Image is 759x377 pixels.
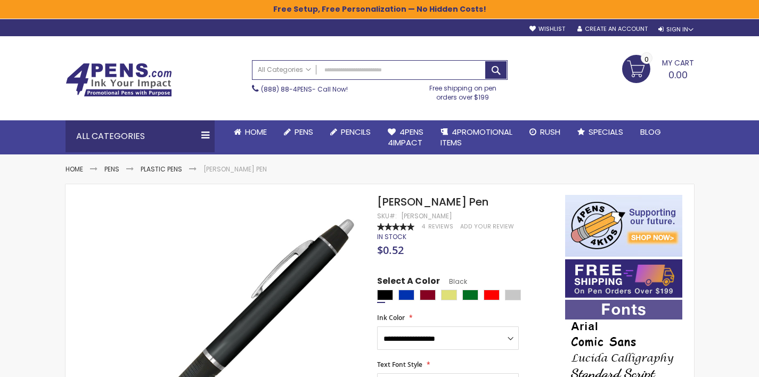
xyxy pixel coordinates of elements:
[245,126,267,137] span: Home
[565,259,682,298] img: Free shipping on orders over $199
[377,313,405,322] span: Ink Color
[252,61,316,78] a: All Categories
[377,232,406,241] span: In stock
[440,126,512,148] span: 4PROMOTIONAL ITEMS
[377,290,393,300] div: Black
[261,85,348,94] span: - Call Now!
[275,120,322,144] a: Pens
[377,360,422,369] span: Text Font Style
[377,211,397,220] strong: SKU
[640,126,661,137] span: Blog
[377,243,404,257] span: $0.52
[521,120,569,144] a: Rush
[569,120,632,144] a: Specials
[379,120,432,155] a: 4Pens4impact
[295,126,313,137] span: Pens
[622,55,694,81] a: 0.00 0
[589,126,623,137] span: Specials
[421,223,455,231] a: 4 Reviews
[66,63,172,97] img: 4Pens Custom Pens and Promotional Products
[460,223,514,231] a: Add Your Review
[420,290,436,300] div: Burgundy
[529,25,565,33] a: Wishlist
[484,290,500,300] div: Red
[398,290,414,300] div: Blue
[632,120,670,144] a: Blog
[505,290,521,300] div: Silver
[428,223,453,231] span: Reviews
[225,120,275,144] a: Home
[377,223,414,231] div: 100%
[377,194,488,209] span: [PERSON_NAME] Pen
[565,195,682,257] img: 4pens 4 kids
[388,126,423,148] span: 4Pens 4impact
[341,126,371,137] span: Pencils
[421,223,425,231] span: 4
[540,126,560,137] span: Rush
[577,25,648,33] a: Create an Account
[261,85,312,94] a: (888) 88-4PENS
[441,290,457,300] div: Gold
[377,275,440,290] span: Select A Color
[377,233,406,241] div: Availability
[66,120,215,152] div: All Categories
[668,68,688,81] span: 0.00
[141,165,182,174] a: Plastic Pens
[203,165,267,174] li: [PERSON_NAME] Pen
[322,120,379,144] a: Pencils
[644,54,649,64] span: 0
[462,290,478,300] div: Green
[66,165,83,174] a: Home
[658,26,693,34] div: Sign In
[258,65,311,74] span: All Categories
[432,120,521,155] a: 4PROMOTIONALITEMS
[440,277,467,286] span: Black
[401,212,452,220] div: [PERSON_NAME]
[418,80,508,101] div: Free shipping on pen orders over $199
[104,165,119,174] a: Pens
